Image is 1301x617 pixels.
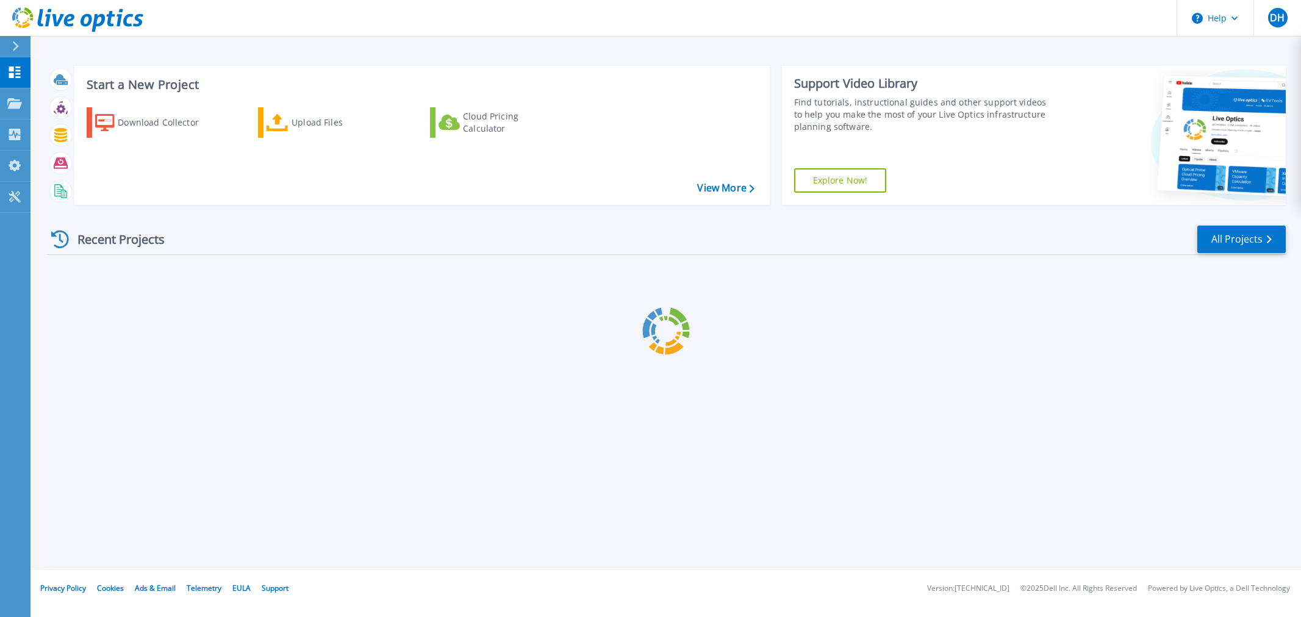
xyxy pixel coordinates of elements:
[1148,585,1290,593] li: Powered by Live Optics, a Dell Technology
[794,76,1053,91] div: Support Video Library
[794,96,1053,133] div: Find tutorials, instructional guides and other support videos to help you make the most of your L...
[232,583,251,593] a: EULA
[1270,13,1285,23] span: DH
[697,182,754,194] a: View More
[1020,585,1137,593] li: © 2025 Dell Inc. All Rights Reserved
[187,583,221,593] a: Telemetry
[47,224,181,254] div: Recent Projects
[118,110,215,135] div: Download Collector
[40,583,86,593] a: Privacy Policy
[87,107,223,138] a: Download Collector
[927,585,1009,593] li: Version: [TECHNICAL_ID]
[463,110,561,135] div: Cloud Pricing Calculator
[262,583,289,593] a: Support
[430,107,566,138] a: Cloud Pricing Calculator
[1197,226,1286,253] a: All Projects
[97,583,124,593] a: Cookies
[794,168,887,193] a: Explore Now!
[87,78,754,91] h3: Start a New Project
[258,107,394,138] a: Upload Files
[292,110,389,135] div: Upload Files
[135,583,176,593] a: Ads & Email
